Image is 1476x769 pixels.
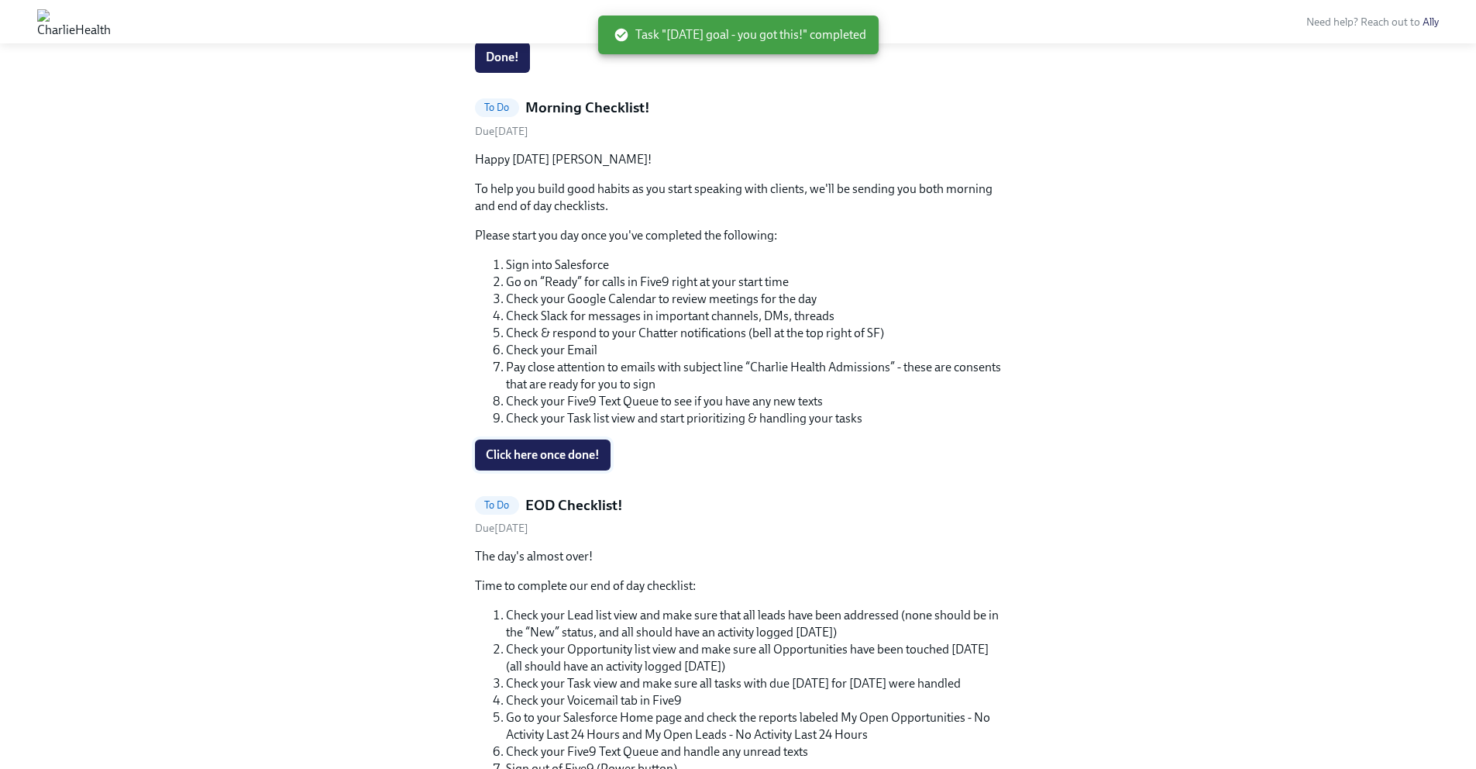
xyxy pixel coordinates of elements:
li: Check your Email [506,342,1002,359]
li: Check your Task view and make sure all tasks with due [DATE] for [DATE] were handled [506,675,1002,692]
button: Done! [475,42,530,73]
li: Check your Five9 Text Queue and handle any unread texts [506,743,1002,760]
p: Please start you day once you've completed the following: [475,227,1002,244]
li: Check your Opportunity list view and make sure all Opportunities have been touched [DATE] (all sh... [506,641,1002,675]
a: To DoEOD Checklist!Due[DATE] [475,495,1002,536]
span: Done! [486,50,519,65]
span: Tuesday, October 7th 2025, 3:30 am [475,522,528,535]
li: Check your Google Calendar to review meetings for the day [506,291,1002,308]
li: Check Slack for messages in important channels, DMs, threads [506,308,1002,325]
li: Check & respond to your Chatter notifications (bell at the top right of SF) [506,325,1002,342]
span: Click here once done! [486,447,600,463]
li: Check your Voicemail tab in Five9 [506,692,1002,709]
li: Check your Task list view and start prioritizing & handling your tasks [506,410,1002,427]
p: The day's almost over! [475,548,1002,565]
img: CharlieHealth [37,9,111,34]
li: Go to your Salesforce Home page and check the reports labeled My Open Opportunities - No Activity... [506,709,1002,743]
span: Need help? Reach out to [1306,16,1439,29]
li: Pay close attention to emails with subject line “Charlie Health Admissions” - these are consents ... [506,359,1002,393]
a: Ally [1423,16,1439,29]
span: Saturday, October 4th 2025, 8:40 am [475,125,528,138]
li: Go on “Ready” for calls in Five9 right at your start time [506,274,1002,291]
p: Time to complete our end of day checklist: [475,578,1002,595]
li: Check your Lead list view and make sure that all leads have been addressed (none should be in the... [506,607,1002,641]
a: To DoMorning Checklist!Due[DATE] [475,98,1002,139]
button: Click here once done! [475,440,611,471]
li: Sign into Salesforce [506,257,1002,274]
span: To Do [475,499,519,511]
p: Happy [DATE] [PERSON_NAME]! [475,151,1002,168]
span: Task "[DATE] goal - you got this!" completed [614,26,866,43]
li: Check your Five9 Text Queue to see if you have any new texts [506,393,1002,410]
h5: Morning Checklist! [525,98,650,118]
p: To help you build good habits as you start speaking with clients, we'll be sending you both morni... [475,181,1002,215]
h5: EOD Checklist! [525,495,623,516]
span: To Do [475,102,519,113]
